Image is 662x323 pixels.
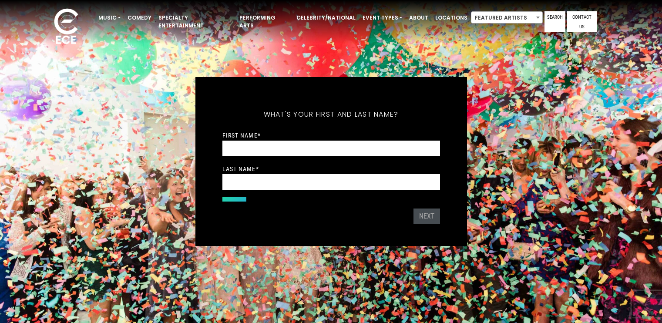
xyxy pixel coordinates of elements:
[567,11,597,32] a: Contact Us
[222,99,440,130] h5: What's your first and last name?
[222,165,259,173] label: Last Name
[44,6,88,48] img: ece_new_logo_whitev2-1.png
[471,11,543,24] span: Featured Artists
[359,10,406,25] a: Event Types
[406,10,432,25] a: About
[432,10,471,25] a: Locations
[124,10,155,25] a: Comedy
[293,10,359,25] a: Celebrity/National
[95,10,124,25] a: Music
[155,10,236,33] a: Specialty Entertainment
[471,12,542,24] span: Featured Artists
[222,131,261,139] label: First Name
[544,11,565,32] a: Search
[236,10,293,33] a: Performing Arts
